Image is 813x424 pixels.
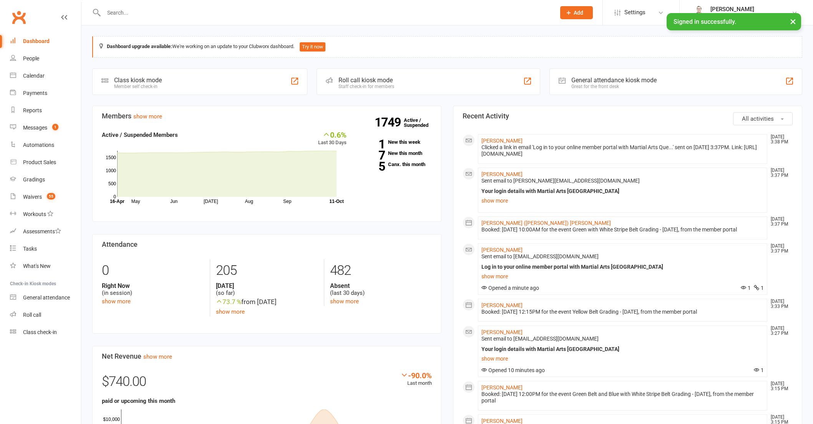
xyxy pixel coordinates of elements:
[23,142,54,148] div: Automations
[358,150,385,161] strong: 7
[767,299,792,309] time: [DATE] 3:33 PM
[404,112,438,133] a: 1749Active / Suspended
[102,112,432,120] h3: Members
[767,381,792,391] time: [DATE] 3:15 PM
[23,125,47,131] div: Messages
[481,195,764,206] a: show more
[574,10,583,16] span: Add
[10,50,81,67] a: People
[10,289,81,306] a: General attendance kiosk mode
[23,312,41,318] div: Roll call
[23,55,39,62] div: People
[463,112,793,120] h3: Recent Activity
[767,135,792,145] time: [DATE] 3:38 PM
[481,367,545,373] span: Opened 10 minutes ago
[102,397,175,404] strong: paid or upcoming this month
[10,306,81,324] a: Roll call
[733,112,793,125] button: All activities
[47,193,55,200] span: 55
[767,217,792,227] time: [DATE] 3:37 PM
[216,259,318,282] div: 205
[10,33,81,50] a: Dashboard
[23,263,51,269] div: What's New
[330,298,359,305] a: show more
[23,246,37,252] div: Tasks
[481,346,764,353] div: Your login details with Martial Arts [GEOGRAPHIC_DATA]
[481,178,640,184] span: Sent email to [PERSON_NAME][EMAIL_ADDRESS][DOMAIN_NAME]
[481,220,611,226] a: [PERSON_NAME] ([PERSON_NAME]) [PERSON_NAME]
[114,76,162,84] div: Class kiosk mode
[358,162,432,167] a: 5Canx. this month
[767,168,792,178] time: [DATE] 3:37 PM
[114,84,162,89] div: Member self check-in
[102,371,432,396] div: $740.00
[481,271,764,282] a: show more
[10,223,81,240] a: Assessments
[741,285,751,291] span: 1
[481,226,764,233] div: Booked: [DATE] 10:00AM for the event Green with White Stripe Belt Grading - [DATE], from the memb...
[338,84,394,89] div: Staff check-in for members
[338,76,394,84] div: Roll call kiosk mode
[767,244,792,254] time: [DATE] 3:37 PM
[481,329,523,335] a: [PERSON_NAME]
[102,298,131,305] a: show more
[23,294,70,301] div: General attendance
[10,102,81,119] a: Reports
[358,151,432,156] a: 7New this month
[10,206,81,223] a: Workouts
[375,116,404,128] strong: 1749
[10,240,81,258] a: Tasks
[102,282,204,297] div: (in session)
[571,84,657,89] div: Great for the front desk
[216,298,241,306] span: 73.7 %
[358,161,385,172] strong: 5
[10,119,81,136] a: Messages 1
[481,384,523,391] a: [PERSON_NAME]
[571,76,657,84] div: General attendance kiosk mode
[400,371,432,379] div: -90.0%
[52,124,58,130] span: 1
[10,258,81,275] a: What's New
[102,241,432,248] h3: Attendance
[300,42,325,52] button: Try it now
[674,18,736,25] span: Signed in successfully.
[330,282,432,289] strong: Absent
[481,336,599,342] span: Sent email to [EMAIL_ADDRESS][DOMAIN_NAME]
[624,4,645,21] span: Settings
[767,326,792,336] time: [DATE] 3:27 PM
[358,140,432,145] a: 1New this week
[101,7,550,18] input: Search...
[216,282,318,289] strong: [DATE]
[754,367,764,373] span: 1
[481,247,523,253] a: [PERSON_NAME]
[143,353,172,360] a: show more
[481,302,523,308] a: [PERSON_NAME]
[23,176,45,183] div: Gradings
[400,371,432,387] div: Last month
[10,171,81,188] a: Gradings
[10,324,81,341] a: Class kiosk mode
[481,171,523,177] a: [PERSON_NAME]
[481,418,523,424] a: [PERSON_NAME]
[10,154,81,171] a: Product Sales
[742,115,774,122] span: All activities
[330,259,432,282] div: 482
[710,13,791,20] div: Martial Arts [GEOGRAPHIC_DATA]
[481,138,523,144] a: [PERSON_NAME]
[786,13,800,30] button: ×
[102,282,204,289] strong: Right Now
[754,285,764,291] span: 1
[23,194,42,200] div: Waivers
[10,188,81,206] a: Waivers 55
[318,130,347,139] div: 0.6%
[23,159,56,165] div: Product Sales
[560,6,593,19] button: Add
[481,285,539,291] span: Opened a minute ago
[23,329,57,335] div: Class check-in
[481,391,764,404] div: Booked: [DATE] 12:00PM for the event Green Belt and Blue with White Stripe Belt Grading - [DATE],...
[23,38,50,44] div: Dashboard
[10,67,81,85] a: Calendar
[107,43,172,49] strong: Dashboard upgrade available:
[216,282,318,297] div: (so far)
[216,297,318,307] div: from [DATE]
